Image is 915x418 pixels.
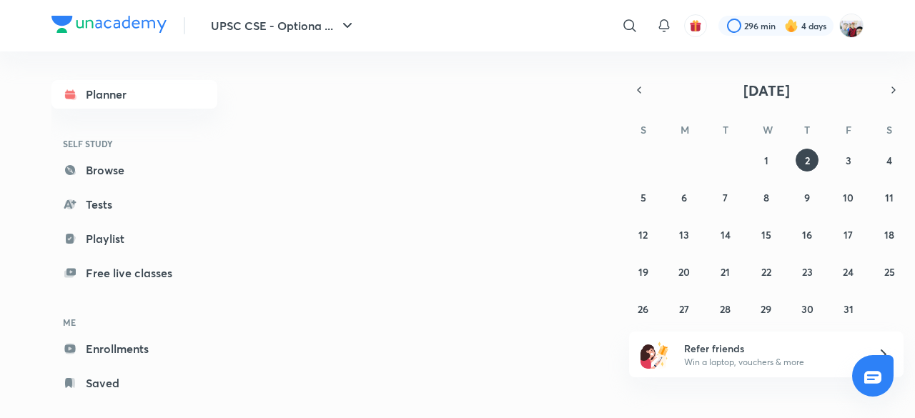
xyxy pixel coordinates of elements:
[51,131,217,156] h6: SELF STUDY
[51,224,217,253] a: Playlist
[846,123,851,136] abbr: Friday
[681,191,687,204] abbr: October 6, 2025
[51,16,167,36] a: Company Logo
[846,154,851,167] abbr: October 3, 2025
[684,356,860,369] p: Win a laptop, vouchers & more
[796,260,818,283] button: October 23, 2025
[638,228,648,242] abbr: October 12, 2025
[886,154,892,167] abbr: October 4, 2025
[878,186,901,209] button: October 11, 2025
[763,191,769,204] abbr: October 8, 2025
[805,154,810,167] abbr: October 2, 2025
[837,297,860,320] button: October 31, 2025
[884,228,894,242] abbr: October 18, 2025
[632,297,655,320] button: October 26, 2025
[689,19,702,32] img: avatar
[804,123,810,136] abbr: Thursday
[796,223,818,246] button: October 16, 2025
[721,228,731,242] abbr: October 14, 2025
[885,191,894,204] abbr: October 11, 2025
[839,14,864,38] img: km swarthi
[673,223,696,246] button: October 13, 2025
[796,149,818,171] button: October 2, 2025
[714,297,737,320] button: October 28, 2025
[837,223,860,246] button: October 17, 2025
[763,123,773,136] abbr: Wednesday
[714,260,737,283] button: October 21, 2025
[843,191,854,204] abbr: October 10, 2025
[878,223,901,246] button: October 18, 2025
[844,302,854,316] abbr: October 31, 2025
[720,302,731,316] abbr: October 28, 2025
[51,190,217,219] a: Tests
[640,340,669,369] img: referral
[837,260,860,283] button: October 24, 2025
[684,341,860,356] h6: Refer friends
[755,260,778,283] button: October 22, 2025
[884,265,895,279] abbr: October 25, 2025
[679,302,689,316] abbr: October 27, 2025
[678,265,690,279] abbr: October 20, 2025
[51,259,217,287] a: Free live classes
[679,228,689,242] abbr: October 13, 2025
[761,302,771,316] abbr: October 29, 2025
[673,260,696,283] button: October 20, 2025
[801,302,813,316] abbr: October 30, 2025
[796,297,818,320] button: October 30, 2025
[844,228,853,242] abbr: October 17, 2025
[721,265,730,279] abbr: October 21, 2025
[843,265,854,279] abbr: October 24, 2025
[878,260,901,283] button: October 25, 2025
[764,154,768,167] abbr: October 1, 2025
[51,16,167,33] img: Company Logo
[723,191,728,204] abbr: October 7, 2025
[886,123,892,136] abbr: Saturday
[784,19,798,33] img: streak
[761,265,771,279] abbr: October 22, 2025
[714,186,737,209] button: October 7, 2025
[51,156,217,184] a: Browse
[804,191,810,204] abbr: October 9, 2025
[632,186,655,209] button: October 5, 2025
[673,186,696,209] button: October 6, 2025
[51,369,217,397] a: Saved
[755,186,778,209] button: October 8, 2025
[761,228,771,242] abbr: October 15, 2025
[837,149,860,171] button: October 3, 2025
[638,302,648,316] abbr: October 26, 2025
[649,80,884,100] button: [DATE]
[632,260,655,283] button: October 19, 2025
[640,123,646,136] abbr: Sunday
[755,223,778,246] button: October 15, 2025
[202,11,365,40] button: UPSC CSE - Optiona ...
[684,14,707,37] button: avatar
[755,297,778,320] button: October 29, 2025
[723,123,728,136] abbr: Tuesday
[802,228,812,242] abbr: October 16, 2025
[755,149,778,171] button: October 1, 2025
[632,223,655,246] button: October 12, 2025
[638,265,648,279] abbr: October 19, 2025
[51,334,217,363] a: Enrollments
[802,265,813,279] abbr: October 23, 2025
[51,310,217,334] h6: ME
[714,223,737,246] button: October 14, 2025
[681,123,689,136] abbr: Monday
[640,191,646,204] abbr: October 5, 2025
[51,80,217,109] a: Planner
[796,186,818,209] button: October 9, 2025
[837,186,860,209] button: October 10, 2025
[673,297,696,320] button: October 27, 2025
[743,81,790,100] span: [DATE]
[878,149,901,171] button: October 4, 2025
